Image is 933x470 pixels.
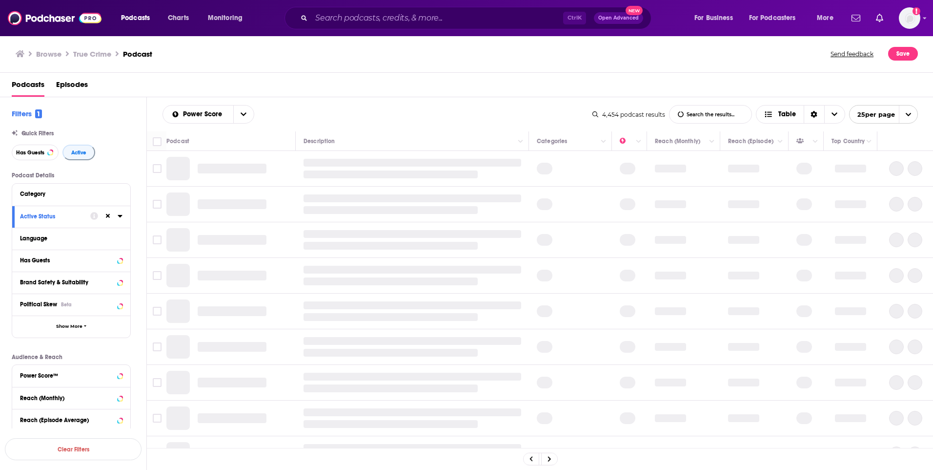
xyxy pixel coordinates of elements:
[20,191,116,197] div: Category
[56,324,82,329] span: Show More
[121,11,150,25] span: Podcasts
[20,188,122,200] button: Category
[20,232,122,244] button: Language
[20,254,122,266] button: Has Guests
[20,298,122,310] button: Political SkewBeta
[20,279,114,286] div: Brand Safety & Suitability
[20,213,84,220] div: Active Status
[20,210,90,222] button: Active Status
[153,164,162,173] span: Toggle select row
[828,47,876,61] button: Send feedback
[183,111,225,118] span: Power Score
[756,105,845,124] button: Choose View
[153,342,162,351] span: Toggle select row
[688,10,745,26] button: open menu
[5,438,142,460] button: Clear Filters
[62,145,95,160] button: Active
[515,136,527,148] button: Column Actions
[694,11,733,25] span: For Business
[114,10,162,26] button: open menu
[36,49,61,59] a: Browse
[153,271,162,280] span: Toggle select row
[796,135,810,147] div: Has Guests
[208,11,243,25] span: Monitoring
[162,10,195,26] a: Charts
[153,378,162,387] span: Toggle select row
[20,391,122,404] button: Reach (Monthly)
[166,135,189,147] div: Podcast
[12,316,130,338] button: Show More
[848,10,864,26] a: Show notifications dropdown
[810,136,821,148] button: Column Actions
[899,7,920,29] span: Logged in as SkyHorsePub35
[728,135,773,147] div: Reach (Episode)
[849,105,918,124] button: open menu
[61,301,72,308] div: Beta
[162,105,254,124] h2: Choose List sort
[153,307,162,316] span: Toggle select row
[778,111,796,118] span: Table
[850,107,895,122] span: 25 per page
[20,235,116,242] div: Language
[20,372,114,379] div: Power Score™
[655,135,700,147] div: Reach (Monthly)
[899,7,920,29] button: Show profile menu
[8,9,101,27] img: Podchaser - Follow, Share and Rate Podcasts
[311,10,563,26] input: Search podcasts, credits, & more...
[537,135,567,147] div: Categories
[20,417,114,424] div: Reach (Episode Average)
[21,130,54,137] span: Quick Filters
[71,150,86,155] span: Active
[810,10,846,26] button: open menu
[888,47,918,61] button: Save
[168,11,189,25] span: Charts
[899,7,920,29] img: User Profile
[20,276,122,288] button: Brand Safety & Suitability
[20,395,114,402] div: Reach (Monthly)
[592,111,665,118] div: 4,454 podcast results
[563,12,586,24] span: Ctrl K
[12,145,59,160] button: Has Guests
[12,354,131,361] p: Audience & Reach
[123,49,152,59] h3: Podcast
[20,257,114,264] div: Has Guests
[56,77,88,97] a: Episodes
[832,135,865,147] div: Top Country
[863,136,875,148] button: Column Actions
[233,106,254,123] button: open menu
[153,235,162,244] span: Toggle select row
[872,10,887,26] a: Show notifications dropdown
[620,135,633,147] div: Power Score
[774,136,786,148] button: Column Actions
[12,172,131,179] p: Podcast Details
[163,111,233,118] button: open menu
[35,109,42,118] span: 1
[16,150,44,155] span: Has Guests
[804,106,824,123] div: Sort Direction
[304,135,335,147] div: Description
[633,136,645,148] button: Column Actions
[20,301,57,308] span: Political Skew
[20,369,122,381] button: Power Score™
[913,7,920,15] svg: Add a profile image
[706,136,718,148] button: Column Actions
[598,136,609,148] button: Column Actions
[817,11,833,25] span: More
[201,10,255,26] button: open menu
[73,49,111,59] h1: True Crime
[20,413,122,426] button: Reach (Episode Average)
[294,7,661,29] div: Search podcasts, credits, & more...
[153,200,162,209] span: Toggle select row
[598,16,639,21] span: Open Advanced
[626,6,643,15] span: New
[743,10,810,26] button: open menu
[594,12,643,24] button: Open AdvancedNew
[12,77,44,97] a: Podcasts
[749,11,796,25] span: For Podcasters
